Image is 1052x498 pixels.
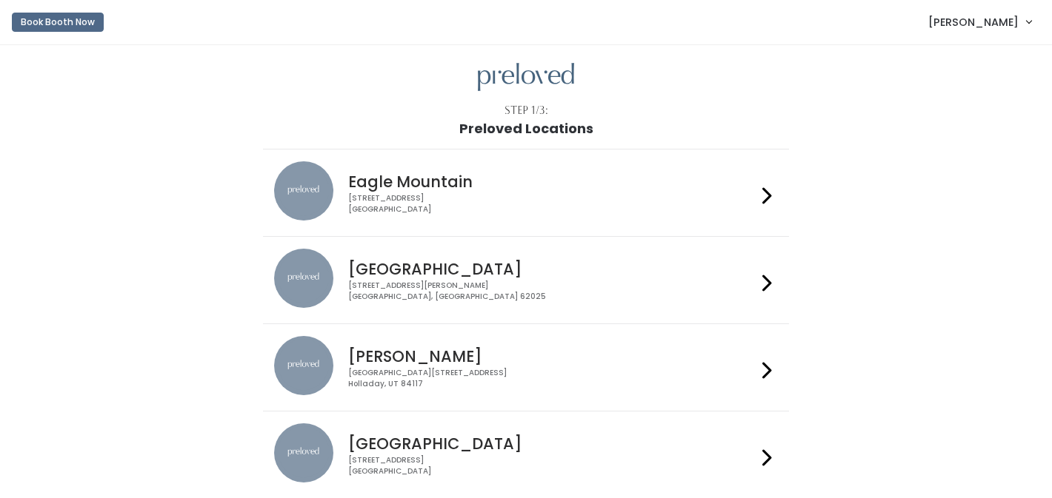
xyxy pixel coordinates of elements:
a: preloved location Eagle Mountain [STREET_ADDRESS][GEOGRAPHIC_DATA] [274,161,777,224]
img: preloved location [274,161,333,221]
h4: [GEOGRAPHIC_DATA] [348,435,756,452]
h4: [PERSON_NAME] [348,348,756,365]
div: [STREET_ADDRESS][PERSON_NAME] [GEOGRAPHIC_DATA], [GEOGRAPHIC_DATA] 62025 [348,280,756,302]
img: preloved logo [478,63,574,92]
a: Book Booth Now [12,6,104,38]
div: [STREET_ADDRESS] [GEOGRAPHIC_DATA] [348,455,756,477]
img: preloved location [274,249,333,308]
a: preloved location [GEOGRAPHIC_DATA] [STREET_ADDRESS][PERSON_NAME][GEOGRAPHIC_DATA], [GEOGRAPHIC_D... [274,249,777,312]
div: [STREET_ADDRESS] [GEOGRAPHIC_DATA] [348,193,756,215]
div: [GEOGRAPHIC_DATA][STREET_ADDRESS] Holladay, UT 84117 [348,368,756,389]
span: [PERSON_NAME] [928,14,1019,30]
a: [PERSON_NAME] [913,6,1046,38]
img: preloved location [274,423,333,482]
div: Step 1/3: [505,103,548,118]
h4: [GEOGRAPHIC_DATA] [348,260,756,277]
img: preloved location [274,336,333,395]
h1: Preloved Locations [459,121,593,136]
h4: Eagle Mountain [348,173,756,190]
a: preloved location [GEOGRAPHIC_DATA] [STREET_ADDRESS][GEOGRAPHIC_DATA] [274,423,777,486]
button: Book Booth Now [12,13,104,32]
a: preloved location [PERSON_NAME] [GEOGRAPHIC_DATA][STREET_ADDRESS]Holladay, UT 84117 [274,336,777,399]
